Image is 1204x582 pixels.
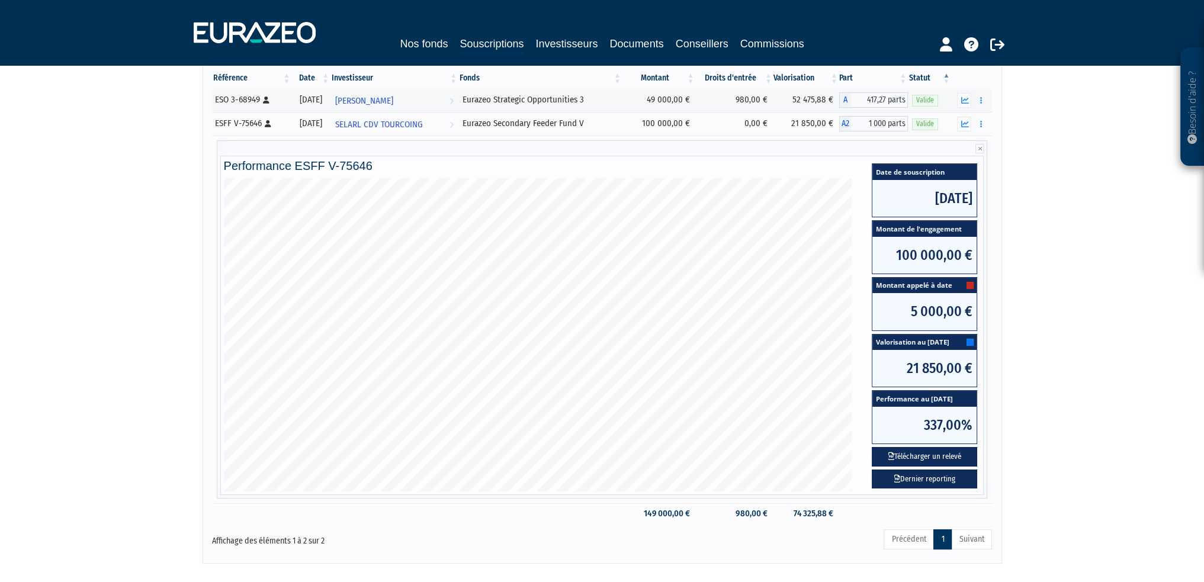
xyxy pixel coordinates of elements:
td: 980,00 € [696,88,773,112]
i: Voir l'investisseur [450,90,454,112]
span: Performance au [DATE] [872,391,977,407]
div: A2 - Eurazeo Secondary Feeder Fund V [839,116,908,131]
div: Eurazeo Secondary Feeder Fund V [463,117,618,130]
a: [PERSON_NAME] [330,88,458,112]
th: Montant: activer pour trier la colonne par ordre croissant [622,68,696,88]
span: Valorisation au [DATE] [872,335,977,351]
span: 5 000,00 € [872,293,977,330]
a: Dernier reporting [872,470,977,489]
th: Part: activer pour trier la colonne par ordre croissant [839,68,908,88]
a: Commissions [740,36,804,52]
td: 52 475,88 € [773,88,839,112]
span: Valide [912,118,938,130]
th: Investisseur: activer pour trier la colonne par ordre croissant [330,68,458,88]
i: Voir l'investisseur [450,114,454,136]
th: Valorisation: activer pour trier la colonne par ordre croissant [773,68,839,88]
div: ESO 3-68949 [215,94,288,106]
a: Documents [610,36,664,52]
td: 100 000,00 € [622,112,696,136]
span: Montant de l'engagement [872,221,977,237]
a: Nos fonds [400,36,448,52]
td: 980,00 € [696,503,773,524]
a: Conseillers [676,36,728,52]
span: 417,27 parts [851,92,908,108]
span: [PERSON_NAME] [335,90,393,112]
span: 337,00% [872,407,977,443]
span: 1 000 parts [851,116,908,131]
td: 21 850,00 € [773,112,839,136]
p: Besoin d'aide ? [1186,54,1199,160]
span: Montant appelé à date [872,278,977,294]
div: [DATE] [296,117,327,130]
span: A [839,92,851,108]
th: Fonds: activer pour trier la colonne par ordre croissant [458,68,622,88]
a: SELARL CDV TOURCOING [330,112,458,136]
span: Date de souscription [872,164,977,180]
a: Investisseurs [535,36,598,52]
span: [DATE] [872,180,977,217]
i: [Français] Personne physique [265,120,271,127]
span: 100 000,00 € [872,237,977,274]
th: Droits d'entrée: activer pour trier la colonne par ordre croissant [696,68,773,88]
div: ESFF V-75646 [215,117,288,130]
th: Référence : activer pour trier la colonne par ordre croissant [212,68,292,88]
div: [DATE] [296,94,327,106]
div: A - Eurazeo Strategic Opportunities 3 [839,92,908,108]
span: SELARL CDV TOURCOING [335,114,423,136]
td: 149 000,00 € [622,503,696,524]
a: 1 [933,529,952,549]
img: 1732889491-logotype_eurazeo_blanc_rvb.png [194,22,316,43]
td: 49 000,00 € [622,88,696,112]
a: Souscriptions [460,36,524,54]
td: 0,00 € [696,112,773,136]
th: Statut : activer pour trier la colonne par ordre d&eacute;croissant [908,68,951,88]
span: A2 [839,116,851,131]
span: 21 850,00 € [872,350,977,387]
button: Télécharger un relevé [872,447,977,467]
i: [Français] Personne physique [263,97,269,104]
div: Eurazeo Strategic Opportunities 3 [463,94,618,106]
th: Date: activer pour trier la colonne par ordre croissant [292,68,331,88]
div: Affichage des éléments 1 à 2 sur 2 [212,528,527,547]
td: 74 325,88 € [773,503,839,524]
span: Valide [912,95,938,106]
h4: Performance ESFF V-75646 [224,159,981,172]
